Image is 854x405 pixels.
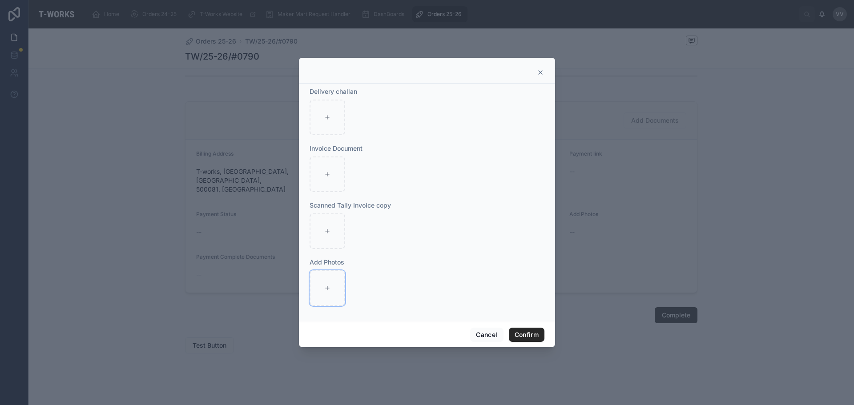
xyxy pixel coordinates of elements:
[310,201,391,209] span: Scanned Tally Invoice copy
[509,328,544,342] button: Confirm
[310,88,357,95] span: Delivery challan
[310,144,363,152] span: Invoice Document
[470,328,503,342] button: Cancel
[310,258,344,266] span: Add Photos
